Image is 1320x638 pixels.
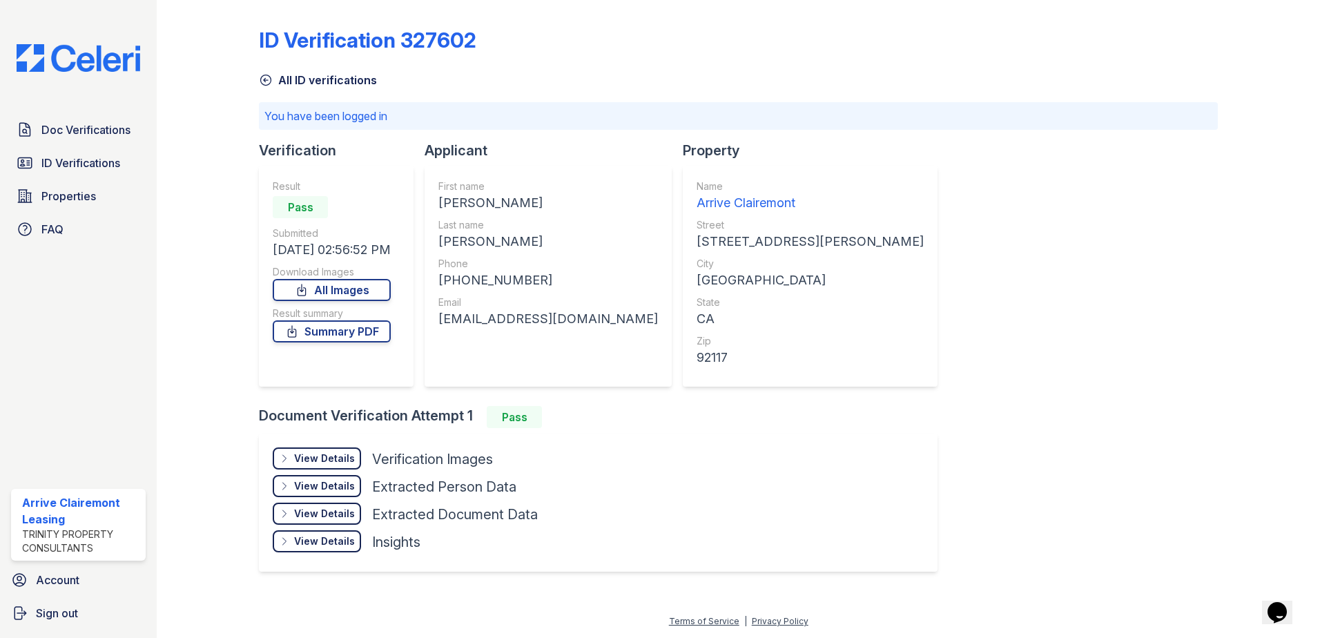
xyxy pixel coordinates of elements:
[294,534,355,548] div: View Details
[264,108,1212,124] p: You have been logged in
[6,566,151,594] a: Account
[259,141,425,160] div: Verification
[372,477,516,496] div: Extracted Person Data
[697,218,924,232] div: Street
[425,141,683,160] div: Applicant
[438,309,658,329] div: [EMAIL_ADDRESS][DOMAIN_NAME]
[372,449,493,469] div: Verification Images
[22,528,140,555] div: Trinity Property Consultants
[273,279,391,301] a: All Images
[11,215,146,243] a: FAQ
[683,141,949,160] div: Property
[36,572,79,588] span: Account
[438,232,658,251] div: [PERSON_NAME]
[697,296,924,309] div: State
[273,240,391,260] div: [DATE] 02:56:52 PM
[438,180,658,193] div: First name
[41,155,120,171] span: ID Verifications
[669,616,739,626] a: Terms of Service
[259,72,377,88] a: All ID verifications
[438,296,658,309] div: Email
[41,122,130,138] span: Doc Verifications
[273,226,391,240] div: Submitted
[697,180,924,193] div: Name
[41,221,64,238] span: FAQ
[697,232,924,251] div: [STREET_ADDRESS][PERSON_NAME]
[438,271,658,290] div: [PHONE_NUMBER]
[697,257,924,271] div: City
[273,196,328,218] div: Pass
[487,406,542,428] div: Pass
[11,149,146,177] a: ID Verifications
[273,265,391,279] div: Download Images
[41,188,96,204] span: Properties
[1262,583,1306,624] iframe: chat widget
[273,180,391,193] div: Result
[697,180,924,213] a: Name Arrive Clairemont
[697,271,924,290] div: [GEOGRAPHIC_DATA]
[697,193,924,213] div: Arrive Clairemont
[438,218,658,232] div: Last name
[22,494,140,528] div: Arrive Clairemont Leasing
[294,452,355,465] div: View Details
[438,193,658,213] div: [PERSON_NAME]
[273,320,391,342] a: Summary PDF
[6,599,151,627] a: Sign out
[259,406,949,428] div: Document Verification Attempt 1
[6,44,151,72] img: CE_Logo_Blue-a8612792a0a2168367f1c8372b55b34899dd931a85d93a1a3d3e32e68fde9ad4.png
[372,532,420,552] div: Insights
[697,309,924,329] div: CA
[294,479,355,493] div: View Details
[11,182,146,210] a: Properties
[752,616,808,626] a: Privacy Policy
[438,257,658,271] div: Phone
[36,605,78,621] span: Sign out
[697,334,924,348] div: Zip
[259,28,476,52] div: ID Verification 327602
[372,505,538,524] div: Extracted Document Data
[697,348,924,367] div: 92117
[744,616,747,626] div: |
[294,507,355,521] div: View Details
[11,116,146,144] a: Doc Verifications
[273,307,391,320] div: Result summary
